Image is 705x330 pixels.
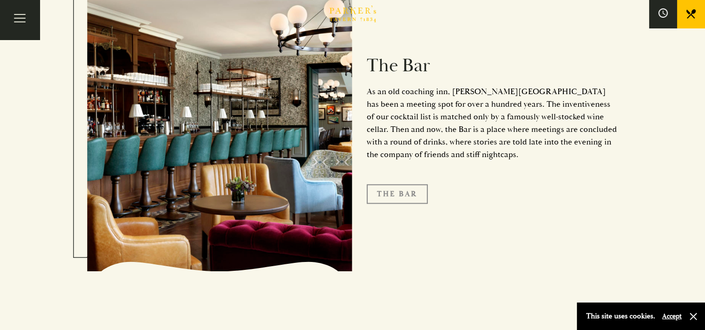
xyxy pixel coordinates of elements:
p: This site uses cookies. [586,309,655,323]
a: The Bar [367,184,428,204]
p: As an old coaching inn, [PERSON_NAME][GEOGRAPHIC_DATA] has been a meeting spot for over a hundred... [367,85,618,161]
h2: The Bar [367,55,618,77]
button: Close and accept [689,312,698,321]
button: Accept [662,312,682,321]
